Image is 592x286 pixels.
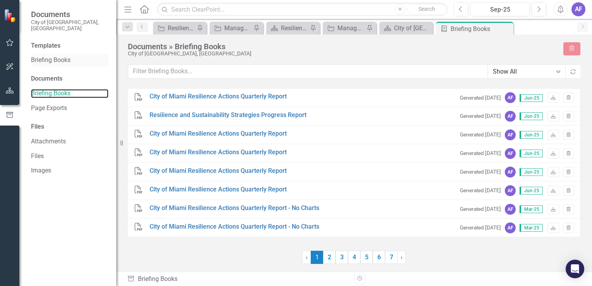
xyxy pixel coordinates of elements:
[460,131,501,138] small: Generated [DATE]
[128,42,556,51] div: Documents » Briefing Books
[407,4,446,15] button: Search
[150,129,287,138] a: City of Miami Resilience Actions Quarterly Report
[505,148,516,159] div: AF
[460,205,501,213] small: Generated [DATE]
[460,112,501,120] small: Generated [DATE]
[505,204,516,215] div: AF
[224,23,251,33] div: Manage Reports
[505,167,516,177] div: AF
[31,137,108,146] a: Attachments
[155,23,195,33] a: Resilience Actions assigned to Resilience and Sustainability
[520,131,543,139] span: Jun-25
[268,23,308,33] a: Resilience and Sustainability
[520,224,543,232] span: Mar-25
[418,6,435,12] span: Search
[520,112,543,120] span: Jun-25
[337,23,365,33] div: Manage Elements
[31,19,108,32] small: City of [GEOGRAPHIC_DATA], [GEOGRAPHIC_DATA]
[451,24,511,34] div: Briefing Books
[505,185,516,196] div: AF
[157,3,448,16] input: Search ClearPoint...
[505,92,516,103] div: AF
[31,41,108,50] div: Templates
[470,2,530,16] button: Sep-25
[493,67,552,76] div: Show All
[373,251,385,264] a: 6
[460,150,501,157] small: Generated [DATE]
[325,23,365,33] a: Manage Elements
[150,204,319,213] a: City of Miami Resilience Actions Quarterly Report - No Charts
[473,5,527,14] div: Sep-25
[460,224,501,231] small: Generated [DATE]
[150,92,287,101] a: City of Miami Resilience Actions Quarterly Report
[31,10,108,19] span: Documents
[31,166,108,175] a: Images
[128,51,556,57] div: City of [GEOGRAPHIC_DATA], [GEOGRAPHIC_DATA]
[4,9,17,22] img: ClearPoint Strategy
[571,2,585,16] button: AF
[520,168,543,176] span: Jun-25
[460,94,501,102] small: Generated [DATE]
[505,111,516,122] div: AF
[460,168,501,176] small: Generated [DATE]
[520,150,543,157] span: Jun-25
[520,94,543,102] span: Jun-25
[323,251,336,264] a: 2
[336,251,348,264] a: 3
[31,74,108,83] div: Documents
[31,104,108,113] a: Page Exports
[150,111,306,120] a: Resilience and Sustainability Strategies Progress Report
[31,89,108,98] a: Briefing Books
[150,167,287,176] a: City of Miami Resilience Actions Quarterly Report
[150,185,287,194] a: City of Miami Resilience Actions Quarterly Report
[348,251,360,264] a: 4
[566,260,584,278] div: Open Intercom Messenger
[381,23,431,33] a: City of [GEOGRAPHIC_DATA]
[460,187,501,194] small: Generated [DATE]
[31,122,108,131] div: Files
[128,64,488,79] input: Filter Briefing Books...
[505,129,516,140] div: AF
[385,251,398,264] a: 7
[394,23,431,33] div: City of [GEOGRAPHIC_DATA]
[150,148,287,157] a: City of Miami Resilience Actions Quarterly Report
[168,23,195,33] div: Resilience Actions assigned to Resilience and Sustainability
[31,152,108,161] a: Files
[520,187,543,195] span: Jun-25
[360,251,373,264] a: 5
[127,275,348,284] div: Briefing Books
[212,23,251,33] a: Manage Reports
[31,56,108,65] a: Briefing Books
[311,251,323,264] span: 1
[281,23,308,33] div: Resilience and Sustainability
[520,205,543,213] span: Mar-25
[150,222,319,231] a: City of Miami Resilience Actions Quarterly Report - No Charts
[505,222,516,233] div: AF
[401,253,403,261] span: ›
[306,253,308,261] span: ‹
